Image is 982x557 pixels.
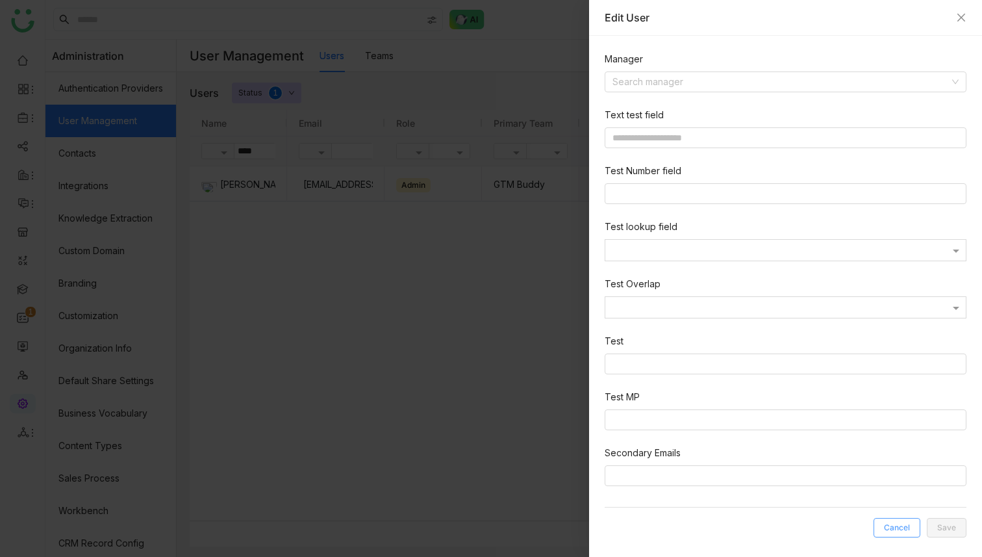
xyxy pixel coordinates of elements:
button: Save [927,518,966,538]
label: Test Overlap [605,277,661,291]
label: Manager [605,52,643,66]
label: Test MP [605,390,640,404]
label: Secondary Emails [605,446,681,460]
button: Cancel [874,518,920,538]
label: Test [605,334,623,348]
label: Test lookup field [605,220,677,234]
label: Text test field [605,108,664,122]
label: Test Number field [605,164,681,178]
div: Edit User [605,10,950,25]
button: Close [956,12,966,23]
